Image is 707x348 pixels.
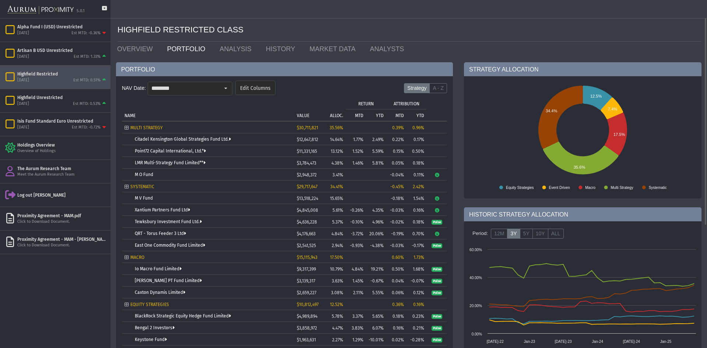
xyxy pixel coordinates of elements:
td: Column [427,97,447,121]
span: 15.65% [330,196,343,201]
a: Xantium Partners Fund Ltd [135,207,190,212]
span: $11,331,165 [297,149,317,154]
a: Citadel Kensington Global Strategies Fund Ltd. [135,137,231,142]
div: [DATE] [17,78,29,83]
span: $4,636,228 [297,219,317,225]
td: 5.55% [366,287,386,298]
a: Caxton Dynamis Limited [135,290,185,295]
td: Column YTD [407,109,427,121]
span: SYSTEMATIC [130,184,154,189]
p: MTD [395,113,404,118]
a: Pulse [432,313,442,319]
td: 2.49% [366,133,386,145]
td: -0.02% [386,216,407,228]
td: Column YTD [366,109,386,121]
td: Column VALUE [294,97,322,121]
a: M V Fund [135,196,153,201]
td: -0.28% [407,334,427,345]
td: 2.11% [346,287,366,298]
div: The Aurum Research Team [17,166,108,172]
span: EQUITY STRATEGIES [130,302,169,307]
p: VALUE [297,113,309,118]
td: Column NAME [122,97,294,121]
span: $3,858,972 [297,326,317,331]
span: $29,717,647 [297,184,317,189]
div: 5.0.1 [77,8,85,14]
td: 0.50% [386,263,407,275]
span: 3.41% [333,172,343,177]
label: ALL [548,229,564,239]
a: Point72 Capital International, Ltd.* [135,148,206,154]
td: 6.07% [366,322,386,334]
a: Pulse [432,337,442,342]
div: 0.16% [409,302,424,307]
td: 4.96% [366,216,386,228]
span: Pulse [432,279,442,284]
span: 4.38% [331,161,343,166]
span: $13,518,224 [297,196,318,201]
a: QRT - Torus Feeder 3 Ltd [135,231,186,236]
a: LMR Multi-Strategy Fund Limited** [135,160,205,165]
div: -0.45% [389,184,404,189]
span: MACRO [130,255,144,260]
td: 0.22% [386,133,407,145]
td: -0.18% [386,192,407,204]
div: 0.60% [389,255,404,260]
a: OVERVIEW [112,42,162,56]
span: $4,176,663 [297,231,316,236]
div: Est MTD: 0.53% [73,101,101,107]
td: -0.17% [407,239,427,251]
a: MARKET DATA [304,42,364,56]
td: 3.83% [346,322,366,334]
div: Est MTD: 0.51% [73,78,101,83]
td: 19.21% [366,263,386,275]
div: HIGHFIELD RESTRICTED CLASS [117,18,701,42]
span: 4.47% [332,326,343,331]
text: Jan-25 [660,340,672,344]
td: Column MTD [346,109,366,121]
text: 40.00% [469,276,482,280]
a: PORTFOLIO [162,42,214,56]
td: 0.16% [386,322,407,334]
span: 12.52% [330,302,343,307]
td: 0.06% [386,287,407,298]
td: -0.26% [346,204,366,216]
div: Alpha Fund I (USD) Unrestricted [17,24,108,30]
a: HISTORY [260,42,304,56]
span: $12,647,812 [297,137,318,142]
td: -10.01% [366,334,386,345]
a: BlackRock Strategic Equity Hedge Fund Limited [135,313,231,319]
a: East One Commodity Fund Limited [135,243,205,248]
span: 5.37% [332,219,343,225]
div: Click to Download Document. [17,219,108,225]
a: Pulse [432,243,442,248]
label: Strategy [404,83,430,94]
text: [DATE]-23 [555,340,572,344]
td: 0.70% [407,228,427,239]
span: $10,812,497 [297,302,319,307]
span: $30,711,821 [297,125,318,130]
span: Pulse [432,291,442,296]
div: Proximity Agreement - MAM.pdf [17,213,108,219]
td: -3.72% [346,228,366,239]
td: 0.18% [407,216,427,228]
span: 34.41% [330,184,343,189]
p: RETURN [358,101,374,106]
div: Est MTD: 1.33% [74,54,101,60]
td: -0.03% [386,204,407,216]
span: $2,541,525 [297,243,316,248]
a: Pulse [432,219,442,224]
td: -0.19% [386,228,407,239]
img: Aurum-Proximity%20white.svg [7,2,74,18]
div: Holdings Overview [17,142,108,148]
td: 0.23% [407,310,427,322]
label: A - Z [429,83,447,94]
text: Multi Strategy [611,186,633,190]
span: 13.12% [331,149,343,154]
span: 3.63% [332,278,343,284]
text: [DATE]-24 [623,340,640,344]
span: Pulse [432,267,442,272]
td: -0.07% [407,275,427,287]
td: 0.05% [386,157,407,169]
text: 20.00% [469,304,482,308]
